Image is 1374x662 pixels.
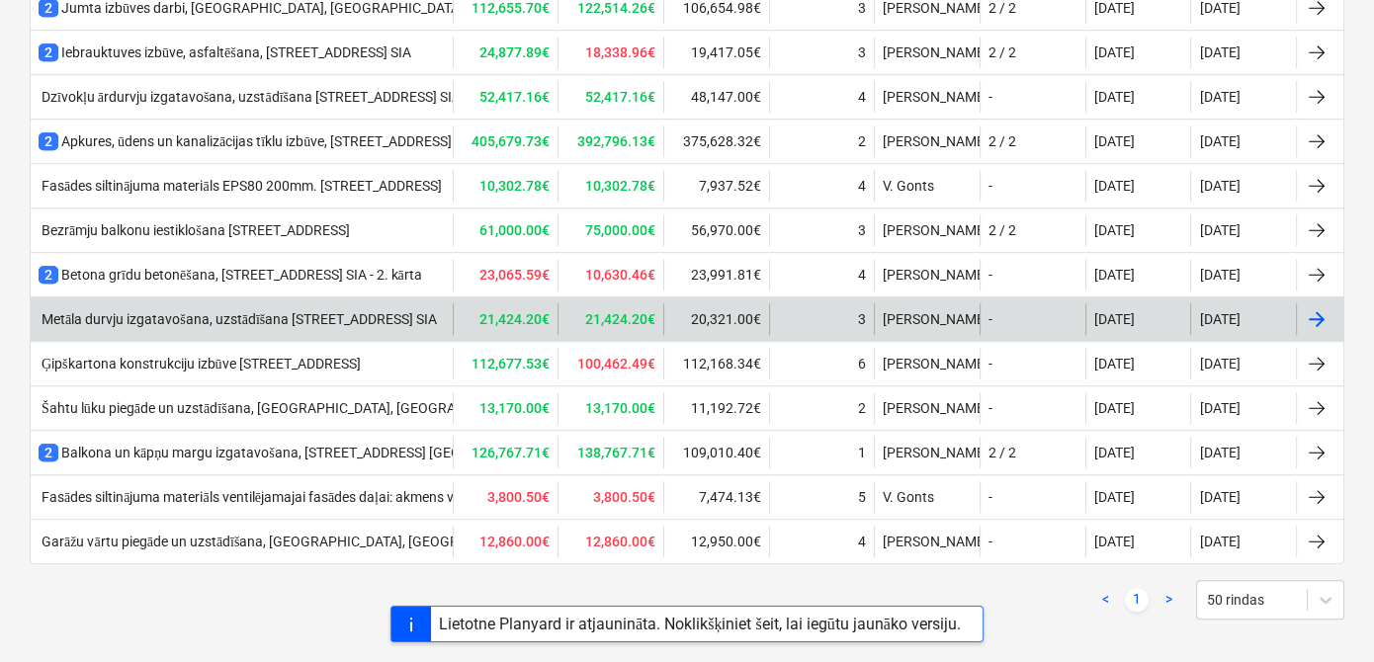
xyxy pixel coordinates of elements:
b: 100,462.49€ [577,356,655,372]
div: [DATE] [1094,445,1135,460]
div: 112,168.34€ [663,348,769,379]
div: [DATE] [1094,222,1135,238]
div: [DATE] [1199,534,1240,549]
div: [DATE] [1094,489,1135,505]
b: 126,767.71€ [472,445,550,460]
div: 20,321.00€ [663,303,769,335]
div: [PERSON_NAME] [874,526,980,557]
b: 3,800.50€ [487,489,550,505]
b: 61,000.00€ [479,222,550,238]
div: 4 [858,534,866,549]
b: 13,170.00€ [479,400,550,416]
b: 23,065.59€ [479,267,550,283]
div: Bezrāmju balkonu iestiklošana [STREET_ADDRESS] [39,222,350,239]
div: - [988,489,992,505]
div: [PERSON_NAME] [874,37,980,68]
div: [PERSON_NAME] [874,214,980,246]
div: - [988,400,992,416]
div: 23,991.81€ [663,259,769,290]
div: 2 [858,133,866,149]
b: 21,424.20€ [585,311,655,327]
div: Metāla durvju izgatavošana, uzstādīšana [STREET_ADDRESS] SIA [39,311,437,328]
div: 6 [858,356,866,372]
div: Šahtu lūku piegāde un uzstādīšana, [GEOGRAPHIC_DATA], [GEOGRAPHIC_DATA] Latvija SIA [39,400,598,417]
div: 56,970.00€ [663,214,769,246]
div: 5 [858,489,866,505]
div: - [988,178,992,194]
div: V. Gonts [874,481,980,513]
iframe: Chat Widget [1275,567,1374,662]
div: [DATE] [1094,311,1135,327]
div: [DATE] [1199,267,1240,283]
div: [DATE] [1094,356,1135,372]
div: [PERSON_NAME] [874,259,980,290]
div: [PERSON_NAME] [874,348,980,379]
b: 112,677.53€ [472,356,550,372]
div: 19,417.05€ [663,37,769,68]
b: 138,767.71€ [577,445,655,460]
b: 18,338.96€ [585,44,655,60]
div: 3 [858,222,866,238]
div: 2 / 2 [988,133,1016,149]
b: 10,302.78€ [585,178,655,194]
div: 4 [858,178,866,194]
div: 7,937.52€ [663,170,769,202]
div: [PERSON_NAME] [874,392,980,424]
span: 2 [39,132,58,150]
div: [DATE] [1199,178,1240,194]
div: [DATE] [1094,133,1135,149]
div: 1 [858,445,866,460]
b: 12,860.00€ [479,534,550,549]
a: Previous page [1093,588,1117,612]
div: 11,192.72€ [663,392,769,424]
div: 48,147.00€ [663,81,769,113]
div: 2 / 2 [988,44,1016,60]
div: [DATE] [1199,222,1240,238]
div: 109,010.40€ [663,437,769,468]
div: Ģipškartona konstrukciju izbūve [STREET_ADDRESS] [39,356,361,372]
div: [DATE] [1199,445,1240,460]
b: 392,796.13€ [577,133,655,149]
div: [DATE] [1094,267,1135,283]
div: Apkures, ūdens un kanalizācijas tīklu izbūve, [STREET_ADDRESS] Latvija SIA- 2. kārta [39,131,572,151]
div: [DATE] [1094,44,1135,60]
b: 10,302.78€ [479,178,550,194]
div: - [988,89,992,105]
div: [PERSON_NAME] [874,437,980,468]
div: Betona grīdu betonēšana, [STREET_ADDRESS] SIA - 2. kārta [39,265,422,285]
div: Lietotne Planyard ir atjaunināta. Noklikšķiniet šeit, lai iegūtu jaunāko versiju. [439,615,961,633]
b: 52,417.16€ [585,89,655,105]
div: Fasādes siltinājuma materiāls ventilējamajai fasādes daļai: akmens vate . [STREET_ADDRESS] [39,489,605,506]
div: [DATE] [1094,89,1135,105]
div: 2 / 2 [988,445,1016,460]
div: [DATE] [1199,400,1240,416]
div: Iebrauktuves izbūve, asfaltēšana, [STREET_ADDRESS] SIA [39,42,411,62]
div: - [988,267,992,283]
div: - [988,311,992,327]
a: Page 1 is your current page [1125,588,1149,612]
div: 3 [858,311,866,327]
b: 24,877.89€ [479,44,550,60]
div: 2 [858,400,866,416]
b: 12,860.00€ [585,534,655,549]
div: - [988,534,992,549]
span: 2 [39,444,58,461]
span: 2 [39,266,58,284]
div: [DATE] [1199,489,1240,505]
div: - [988,356,992,372]
div: [PERSON_NAME] [874,303,980,335]
div: Dzīvokļu ārdurvju izgatavošana, uzstādīšana [STREET_ADDRESS] SIA [39,89,461,106]
div: [DATE] [1094,400,1135,416]
div: 4 [858,89,866,105]
div: 7,474.13€ [663,481,769,513]
div: 3 [858,44,866,60]
span: 2 [39,43,58,61]
b: 21,424.20€ [479,311,550,327]
b: 10,630.46€ [585,267,655,283]
div: [DATE] [1199,44,1240,60]
b: 52,417.16€ [479,89,550,105]
div: [DATE] [1094,534,1135,549]
div: [DATE] [1199,133,1240,149]
b: 13,170.00€ [585,400,655,416]
div: Fasādes siltinājuma materiāls EPS80 200mm. [STREET_ADDRESS] [39,178,442,195]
